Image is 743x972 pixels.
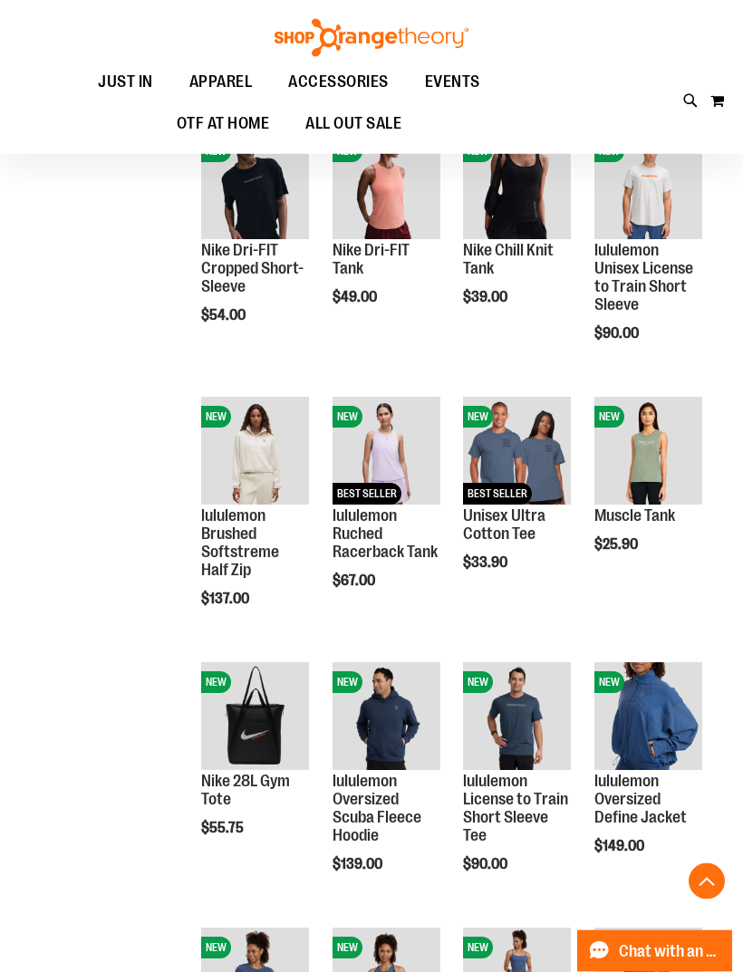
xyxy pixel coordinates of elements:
[689,863,725,900] button: Back To Top
[333,773,421,844] a: lululemon Oversized Scuba Fleece Hoodie
[201,672,231,694] span: NEW
[463,663,571,771] img: lululemon License to Train Short Sleeve Tee
[305,103,401,144] span: ALL OUT SALE
[333,132,440,243] a: Nike Dri-FIT TankNEW
[201,663,309,774] a: Nike 28L Gym ToteNEW
[463,484,532,505] span: BEST SELLER
[98,62,153,102] span: JUST IN
[333,507,438,562] a: lululemon Ruched Racerback Tank
[577,930,733,972] button: Chat with an Expert
[585,389,711,600] div: product
[323,389,449,635] div: product
[201,407,231,428] span: NEW
[463,938,493,959] span: NEW
[333,484,401,505] span: BEST SELLER
[585,123,711,388] div: product
[201,308,248,324] span: $54.00
[333,242,410,278] a: Nike Dri-FIT Tank
[333,132,440,240] img: Nike Dri-FIT Tank
[594,132,702,240] img: lululemon Unisex License to Train Short Sleeve
[594,132,702,243] a: lululemon Unisex License to Train Short SleeveNEW
[594,507,675,525] a: Muscle Tank
[189,62,253,102] span: APPAREL
[463,407,493,428] span: NEW
[288,62,389,102] span: ACCESSORIES
[333,398,440,508] a: lululemon Ruched Racerback TankNEWBEST SELLER
[333,938,362,959] span: NEW
[201,132,309,243] a: Nike Dri-FIT Cropped Short-SleeveNEW
[323,654,449,919] div: product
[594,839,647,855] span: $149.00
[463,132,571,243] a: Nike Chill Knit TankNEW
[594,407,624,428] span: NEW
[463,663,571,774] a: lululemon License to Train Short Sleeve TeeNEW
[463,507,545,544] a: Unisex Ultra Cotton Tee
[594,398,702,508] a: Muscle TankNEW
[454,123,580,351] div: product
[201,398,309,508] a: lululemon Brushed Softstreme Half ZipNEW
[333,663,440,774] a: lululemon Oversized Scuba Fleece HoodieNEW
[192,123,318,370] div: product
[463,132,571,240] img: Nike Chill Knit Tank
[201,398,309,505] img: lululemon Brushed Softstreme Half Zip
[463,555,510,572] span: $33.90
[454,389,580,617] div: product
[201,773,290,809] a: Nike 28L Gym Tote
[463,290,510,306] span: $39.00
[463,398,571,505] img: Unisex Ultra Cotton Tee
[594,326,642,342] span: $90.00
[619,943,721,960] span: Chat with an Expert
[463,773,568,844] a: lululemon License to Train Short Sleeve Tee
[201,242,304,296] a: Nike Dri-FIT Cropped Short-Sleeve
[201,132,309,240] img: Nike Dri-FIT Cropped Short-Sleeve
[201,507,279,579] a: lululemon Brushed Softstreme Half Zip
[585,654,711,900] div: product
[192,654,318,882] div: product
[594,663,702,774] a: lululemon Oversized Define JacketNEW
[272,19,471,57] img: Shop Orangetheory
[594,242,693,313] a: lululemon Unisex License to Train Short Sleeve
[463,398,571,508] a: Unisex Ultra Cotton TeeNEWBEST SELLER
[333,407,362,428] span: NEW
[463,857,510,873] span: $90.00
[425,62,480,102] span: EVENTS
[333,573,378,590] span: $67.00
[454,654,580,919] div: product
[594,537,641,553] span: $25.90
[594,773,687,827] a: lululemon Oversized Define Jacket
[192,389,318,653] div: product
[201,663,309,771] img: Nike 28L Gym Tote
[333,398,440,505] img: lululemon Ruched Racerback Tank
[463,672,493,694] span: NEW
[323,123,449,351] div: product
[333,290,380,306] span: $49.00
[463,242,554,278] a: Nike Chill Knit Tank
[201,938,231,959] span: NEW
[333,663,440,771] img: lululemon Oversized Scuba Fleece Hoodie
[177,103,270,144] span: OTF AT HOME
[333,672,362,694] span: NEW
[333,857,385,873] span: $139.00
[594,663,702,771] img: lululemon Oversized Define Jacket
[201,821,246,837] span: $55.75
[594,398,702,505] img: Muscle Tank
[594,672,624,694] span: NEW
[201,592,252,608] span: $137.00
